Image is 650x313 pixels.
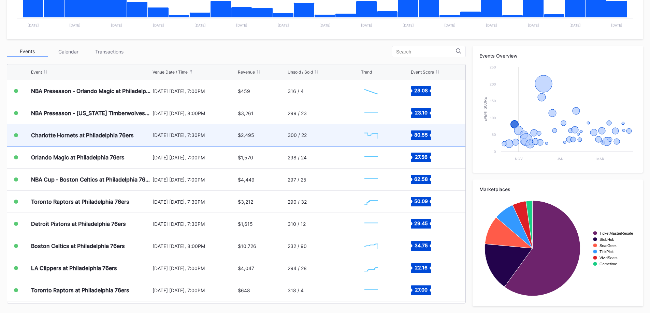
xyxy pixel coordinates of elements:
div: Detroit Pistons at Philadelphia 76ers [31,220,126,227]
text: Nov [515,157,523,161]
text: Mar [596,157,604,161]
div: Calendar [48,46,89,57]
text: [DATE] [569,23,581,27]
text: TicketMasterResale [600,231,633,235]
text: [DATE] [236,23,247,27]
text: TickPick [600,250,614,254]
div: $648 [238,287,250,293]
text: SeatGeek [600,244,617,248]
text: 62.58 [414,176,428,182]
text: 200 [490,82,496,86]
svg: Chart title [479,64,636,166]
text: VividSeats [600,256,618,260]
div: $2,495 [238,132,254,138]
text: Event Score [483,97,487,122]
text: [DATE] [611,23,622,27]
div: 297 / 25 [288,177,306,183]
div: [DATE] [DATE], 7:30PM [153,221,236,227]
text: StubHub [600,237,615,241]
text: 22.16 [415,265,427,270]
text: 23.10 [415,110,427,115]
text: 150 [490,99,496,103]
text: 23.08 [414,88,428,93]
div: [DATE] [DATE], 7:30PM [153,132,236,138]
div: $4,047 [238,265,254,271]
div: 300 / 22 [288,132,307,138]
div: Toronto Raptors at Philadelphia 76ers [31,198,129,205]
div: NBA Cup - Boston Celtics at Philadelphia 76ers [31,176,151,183]
input: Search [396,49,456,54]
svg: Chart title [479,197,636,299]
svg: Chart title [361,260,381,277]
svg: Chart title [361,237,381,254]
div: Event Score [411,69,434,75]
div: Charlotte Hornets at Philadelphia 76ers [31,132,134,139]
div: [DATE] [DATE], 7:00PM [153,287,236,293]
div: Events Overview [479,53,636,59]
text: [DATE] [194,23,206,27]
div: Unsold / Sold [288,69,313,75]
text: 100 [490,116,496,120]
div: NBA Preseason - Orlando Magic at Philadelphia 76ers [31,88,151,94]
svg: Chart title [361,127,381,144]
text: 34.75 [414,242,428,248]
text: Jan [557,157,564,161]
div: [DATE] [DATE], 7:00PM [153,88,236,94]
div: Marketplaces [479,186,636,192]
div: [DATE] [DATE], 7:00PM [153,177,236,183]
text: 50 [492,132,496,137]
text: 250 [490,65,496,69]
div: $459 [238,88,250,94]
div: $1,615 [238,221,253,227]
text: [DATE] [486,23,497,27]
div: 290 / 32 [288,199,307,205]
svg: Chart title [361,215,381,232]
text: [DATE] [111,23,122,27]
div: Toronto Raptors at Philadelphia 76ers [31,287,129,294]
div: Venue Date / Time [153,69,188,75]
div: 294 / 28 [288,265,307,271]
div: Trend [361,69,372,75]
text: [DATE] [28,23,39,27]
text: [DATE] [153,23,164,27]
div: [DATE] [DATE], 7:30PM [153,199,236,205]
svg: Chart title [361,282,381,299]
div: LA Clippers at Philadelphia 76ers [31,265,117,271]
text: [DATE] [528,23,539,27]
div: [DATE] [DATE], 7:00PM [153,265,236,271]
div: $4,449 [238,177,255,183]
div: $1,570 [238,155,253,160]
text: [DATE] [361,23,372,27]
text: 27.00 [415,287,427,293]
div: 316 / 4 [288,88,304,94]
text: [DATE] [69,23,81,27]
svg: Chart title [361,193,381,210]
text: [DATE] [444,23,456,27]
div: 298 / 24 [288,155,307,160]
div: Boston Celtics at Philadelphia 76ers [31,242,125,249]
div: [DATE] [DATE], 8:00PM [153,243,236,249]
text: [DATE] [403,23,414,27]
svg: Chart title [361,171,381,188]
text: 80.55 [414,131,428,137]
div: 232 / 90 [288,243,307,249]
div: Orlando Magic at Philadelphia 76ers [31,154,125,161]
div: Events [7,46,48,57]
text: [DATE] [278,23,289,27]
div: Event [31,69,42,75]
div: 299 / 23 [288,110,307,116]
div: 310 / 12 [288,221,306,227]
text: [DATE] [319,23,331,27]
text: Gametime [600,262,617,266]
div: 318 / 4 [288,287,304,293]
svg: Chart title [361,149,381,166]
div: Transactions [89,46,130,57]
div: $3,212 [238,199,253,205]
div: [DATE] [DATE], 7:00PM [153,155,236,160]
div: $3,261 [238,110,254,116]
div: [DATE] [DATE], 8:00PM [153,110,236,116]
div: NBA Preseason - [US_STATE] Timberwolves at Philadelphia 76ers [31,110,151,116]
text: 29.45 [414,220,428,226]
div: Revenue [238,69,255,75]
svg: Chart title [361,82,381,99]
